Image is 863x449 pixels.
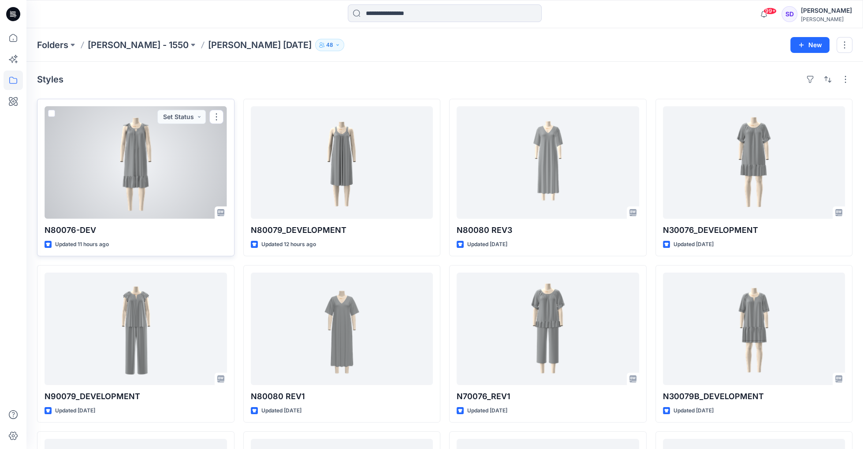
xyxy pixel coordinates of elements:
a: N70076_REV1 [457,273,639,385]
div: [PERSON_NAME] [801,5,852,16]
p: Updated [DATE] [673,240,714,249]
a: [PERSON_NAME] - 1550 [88,39,189,51]
p: N80079_DEVELOPMENT [251,224,433,236]
p: N30076_DEVELOPMENT [663,224,845,236]
p: [PERSON_NAME] [DATE] [208,39,312,51]
a: N80079_DEVELOPMENT [251,106,433,219]
p: N70076_REV1 [457,390,639,403]
p: N90079_DEVELOPMENT [45,390,227,403]
button: New [790,37,830,53]
p: 48 [326,40,333,50]
a: N80080 REV1 [251,273,433,385]
p: N30079B_DEVELOPMENT [663,390,845,403]
p: N80080 REV1 [251,390,433,403]
span: 99+ [763,7,777,15]
p: Updated [DATE] [261,406,301,415]
h4: Styles [37,74,63,85]
p: N80076-DEV [45,224,227,236]
a: N90079_DEVELOPMENT [45,273,227,385]
p: Updated [DATE] [467,406,507,415]
p: N80080 REV3 [457,224,639,236]
a: N80080 REV3 [457,106,639,219]
p: Updated [DATE] [673,406,714,415]
a: N80076-DEV [45,106,227,219]
button: 48 [315,39,344,51]
a: N30076_DEVELOPMENT [663,106,845,219]
p: Updated [DATE] [55,406,95,415]
a: N30079B_DEVELOPMENT [663,273,845,385]
p: Updated [DATE] [467,240,507,249]
div: SD [781,6,797,22]
p: Updated 12 hours ago [261,240,316,249]
a: Folders [37,39,68,51]
div: [PERSON_NAME] [801,16,852,22]
p: Updated 11 hours ago [55,240,109,249]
